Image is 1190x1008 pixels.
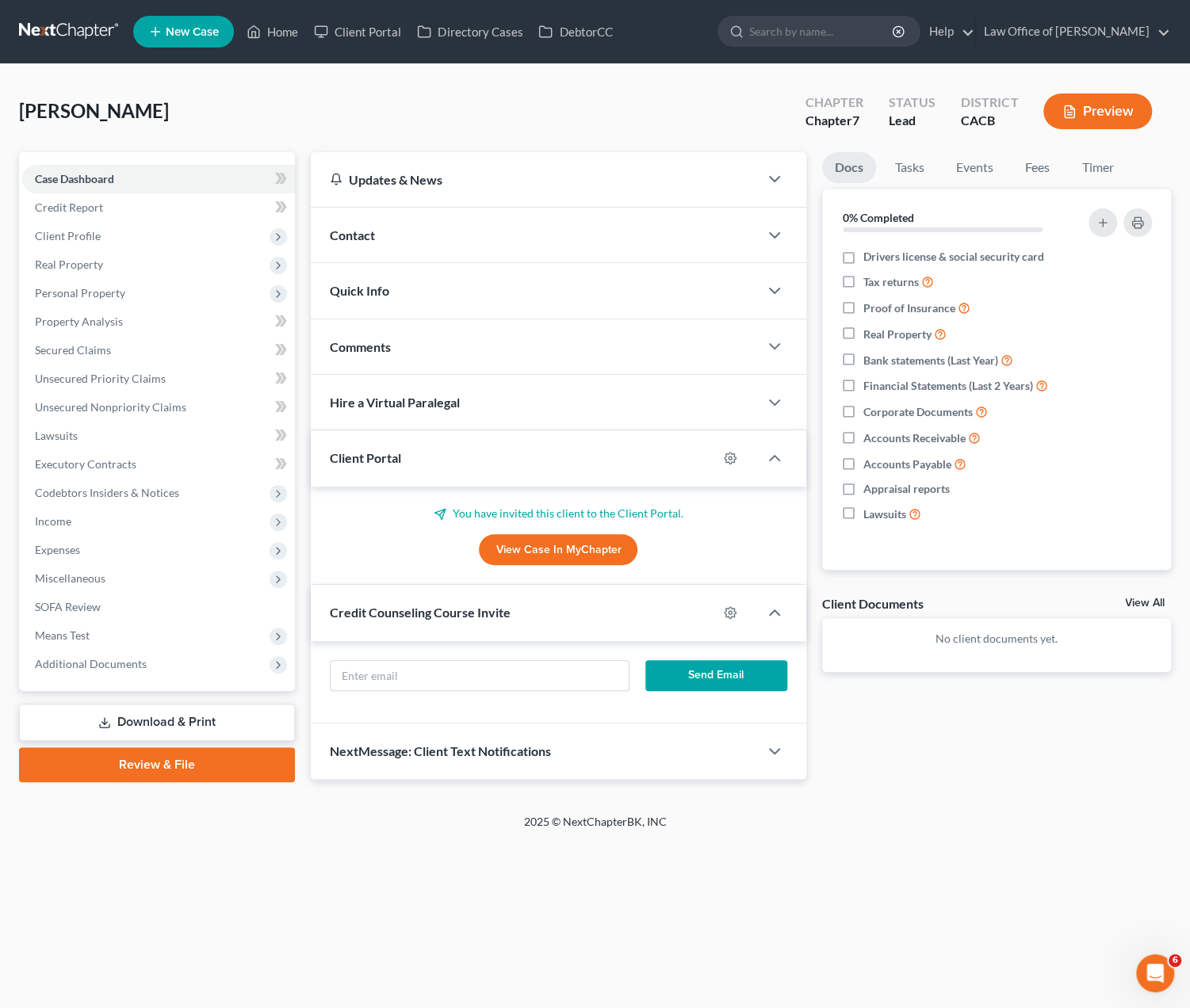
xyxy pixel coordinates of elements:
a: Timer [1069,152,1127,183]
a: Unsecured Priority Claims [22,365,295,393]
a: Events [943,152,1006,183]
a: Help [921,17,974,46]
a: Secured Claims [22,336,295,365]
span: Drivers license & social security card [863,249,1044,265]
div: Updates & News [330,171,739,188]
a: Directory Cases [409,17,530,46]
span: Unsecured Nonpriority Claims [35,400,186,414]
span: Expenses [35,543,80,556]
div: District [961,94,1018,112]
span: Codebtors Insiders & Notices [35,486,179,499]
div: Lead [889,112,936,130]
span: Secured Claims [35,343,111,357]
a: SOFA Review [22,593,295,621]
span: SOFA Review [35,600,101,613]
span: Lawsuits [863,506,906,522]
span: Bank statements (Last Year) [863,353,998,368]
span: Credit Counseling Course Invite [330,605,511,620]
a: Review & File [19,747,295,782]
a: Fees [1012,152,1063,183]
div: CACB [961,112,1018,130]
iframe: Intercom live chat [1136,954,1174,992]
span: Appraisal reports [863,481,950,497]
span: Tax returns [863,274,919,290]
span: Property Analysis [35,315,123,328]
span: Corporate Documents [863,404,973,420]
span: Quick Info [330,283,389,298]
a: Lawsuits [22,422,295,450]
span: NextMessage: Client Text Notifications [330,743,551,758]
strong: 0% Completed [843,211,914,224]
span: Hire a Virtual Paralegal [330,395,460,410]
div: Status [889,94,936,112]
a: Tasks [882,152,937,183]
a: Home [239,17,306,46]
span: 6 [1169,954,1181,967]
span: Contact [330,227,375,242]
a: Download & Print [19,704,295,741]
span: New Case [166,26,219,38]
span: Means Test [35,628,90,642]
a: Executory Contracts [22,450,295,479]
span: Financial Statements (Last 2 Years) [863,378,1033,394]
span: Client Profile [35,229,101,242]
span: Accounts Payable [863,456,951,472]
a: DebtorCC [530,17,620,46]
span: Real Property [863,326,932,342]
span: Credit Report [35,200,103,214]
span: Additional Documents [35,657,147,670]
span: Client Portal [330,450,401,465]
p: No client documents yet. [835,631,1158,647]
div: 2025 © NextChapterBK, INC [143,814,1047,842]
span: [PERSON_NAME] [19,99,169,122]
a: Law Office of [PERSON_NAME] [976,17,1170,46]
span: Accounts Receivable [863,430,966,446]
a: Case Dashboard [22,165,295,193]
a: Unsecured Nonpriority Claims [22,393,295,422]
span: Unsecured Priority Claims [35,372,166,385]
span: Income [35,514,71,528]
input: Search by name... [749,17,894,46]
button: Send Email [645,660,787,692]
button: Preview [1043,94,1152,129]
span: Real Property [35,258,103,271]
span: Lawsuits [35,429,78,442]
span: Case Dashboard [35,172,114,185]
span: Miscellaneous [35,571,105,585]
a: Docs [822,152,876,183]
a: Property Analysis [22,307,295,336]
span: Personal Property [35,286,125,300]
a: Credit Report [22,193,295,222]
a: View All [1125,598,1165,609]
div: Chapter [805,112,863,130]
span: 7 [852,113,859,128]
a: Client Portal [306,17,409,46]
span: Proof of Insurance [863,300,955,316]
span: Comments [330,339,391,354]
div: Chapter [805,94,863,112]
span: Executory Contracts [35,457,136,471]
input: Enter email [331,661,629,691]
div: Client Documents [822,595,924,612]
p: You have invited this client to the Client Portal. [330,506,786,521]
a: View Case in MyChapter [479,534,637,566]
